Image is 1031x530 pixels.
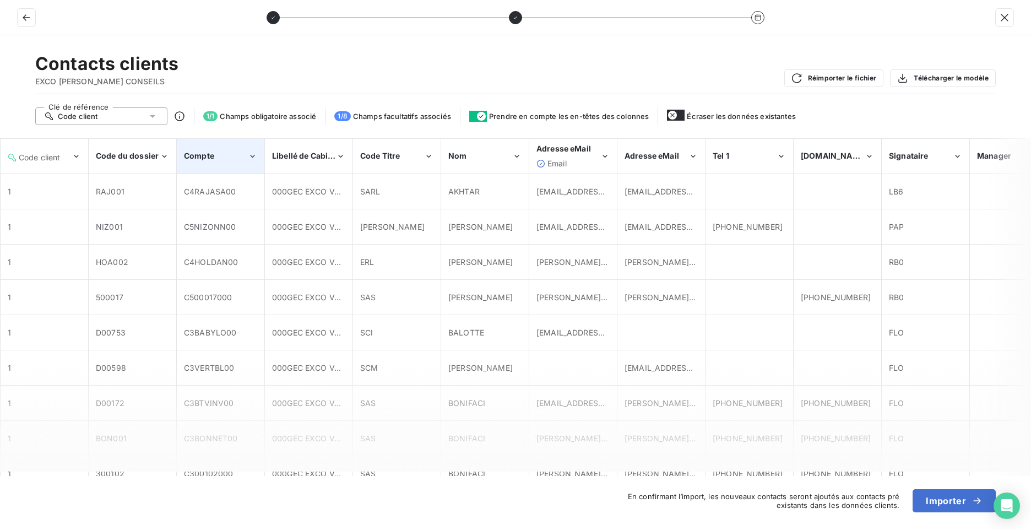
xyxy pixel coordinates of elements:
span: 000GEC EXCO VALLIANCE CONSEILS [272,222,415,231]
span: [EMAIL_ADDRESS][DOMAIN_NAME] [536,187,671,196]
span: 1 [8,257,11,267]
span: [PERSON_NAME][EMAIL_ADDRESS][PERSON_NAME][DOMAIN_NAME] [536,257,800,267]
span: [DOMAIN_NAME] [801,151,867,160]
span: 1 [8,222,11,231]
span: [PERSON_NAME] [448,363,513,372]
span: [EMAIL_ADDRESS][DOMAIN_NAME] [625,187,759,196]
span: Compte [184,151,214,160]
span: Code client [19,153,61,162]
span: 000GEC EXCO VALLIANCE CONSEILS [272,469,415,478]
span: [PHONE_NUMBER] [801,293,871,302]
th: Code du dossier [89,139,177,174]
span: FLO [889,363,904,372]
span: 1 / 1 [203,111,218,121]
span: Libellé de Cabinet [272,151,340,160]
span: BALOTTE [448,328,484,337]
th: Code Titre [353,139,441,174]
span: D00598 [96,363,126,372]
span: [PHONE_NUMBER] [801,469,871,478]
span: SCI [360,328,373,337]
span: 000GEC EXCO VALLIANCE CONSEILS [272,293,415,302]
span: SAS [360,434,376,443]
th: Libellé de Cabinet [265,139,353,174]
span: Tel 1 [713,151,729,160]
span: [PERSON_NAME][EMAIL_ADDRESS][DOMAIN_NAME] [625,434,824,443]
span: RB0 [889,257,904,267]
span: Prendre en compte les en-têtes des colonnes [489,112,649,121]
span: [PHONE_NUMBER] [713,222,783,231]
th: Tel 1 [706,139,794,174]
span: [PERSON_NAME] [448,257,513,267]
span: C5NIZONN00 [184,222,236,231]
span: 1 [8,328,11,337]
span: [EMAIL_ADDRESS][PERSON_NAME][DOMAIN_NAME] [536,328,736,337]
h2: Contacts clients [35,53,178,75]
span: RAJ001 [96,187,124,196]
span: BONIFACI [448,469,485,478]
span: C3BONNET00 [184,434,238,443]
span: SAS [360,293,376,302]
span: [EMAIL_ADDRESS][DOMAIN_NAME] [536,398,671,408]
span: En confirmant l’import, les nouveaux contacts seront ajoutés aux contacts pré existants dans les ... [596,492,899,510]
span: SAS [360,398,376,408]
span: SARL [360,187,381,196]
span: 000GEC EXCO VALLIANCE CONSEILS [272,363,415,372]
span: C3VERTBL00 [184,363,235,372]
span: [PERSON_NAME][EMAIL_ADDRESS][DOMAIN_NAME] [625,398,824,408]
th: Tel.mobile [794,139,882,174]
button: Importer [913,489,996,512]
span: FLO [889,469,904,478]
span: [EMAIL_ADDRESS][DOMAIN_NAME] [536,222,671,231]
span: FLO [889,328,904,337]
span: RB0 [889,293,904,302]
span: Écraser les données existantes [687,112,796,121]
span: [PERSON_NAME][EMAIL_ADDRESS][DOMAIN_NAME] [536,469,736,478]
span: SAS [360,469,376,478]
span: [PHONE_NUMBER] [713,469,783,478]
span: Adresse eMail [536,144,591,153]
span: Champs facultatifs associés [353,112,451,121]
span: Code client [58,112,98,121]
span: [PHONE_NUMBER] [713,398,783,408]
span: HOA002 [96,257,128,267]
span: 1 [8,187,11,196]
span: 000GEC EXCO VALLIANCE CONSEILS [272,434,415,443]
th: Compte [177,139,265,174]
span: 300102 [96,469,124,478]
span: Manager [977,151,1011,160]
span: [PERSON_NAME] [448,293,513,302]
span: 1 [8,293,11,302]
span: BONIFACI [448,434,485,443]
span: 1 [8,363,11,372]
span: [PHONE_NUMBER] [713,434,783,443]
span: ERL [360,257,374,267]
button: Télécharger le modèle [890,69,996,87]
span: SCM [360,363,378,372]
span: [PERSON_NAME][EMAIL_ADDRESS][DOMAIN_NAME] [625,469,824,478]
span: Email [547,159,567,168]
span: FLO [889,398,904,408]
button: Réimporter le fichier [784,69,884,87]
span: AKHTAR [448,187,480,196]
span: 000GEC EXCO VALLIANCE CONSEILS [272,328,415,337]
span: [EMAIL_ADDRESS][DOMAIN_NAME] [625,363,759,372]
span: C500017000 [184,293,232,302]
span: 000GEC EXCO VALLIANCE CONSEILS [272,187,415,196]
span: FLO [889,434,904,443]
div: Open Intercom Messenger [994,493,1020,519]
span: Code du dossier [96,151,159,160]
span: [EMAIL_ADDRESS][DOMAIN_NAME] [625,222,759,231]
span: Code Titre [360,151,400,160]
span: Champs obligatoire associé [220,112,316,121]
span: [PERSON_NAME][EMAIL_ADDRESS][PERSON_NAME][DOMAIN_NAME] [625,257,888,267]
span: BONIFACI [448,398,485,408]
span: C4HOLDAN00 [184,257,238,267]
th: Nom [441,139,529,174]
span: D00753 [96,328,126,337]
th: Adresse eMail [617,139,706,174]
span: C3BABYLO00 [184,328,237,337]
span: [PHONE_NUMBER] [801,434,871,443]
th: Adresse eMail [529,139,617,174]
span: C3BTVINV00 [184,398,234,408]
span: 000GEC EXCO VALLIANCE CONSEILS [272,257,415,267]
